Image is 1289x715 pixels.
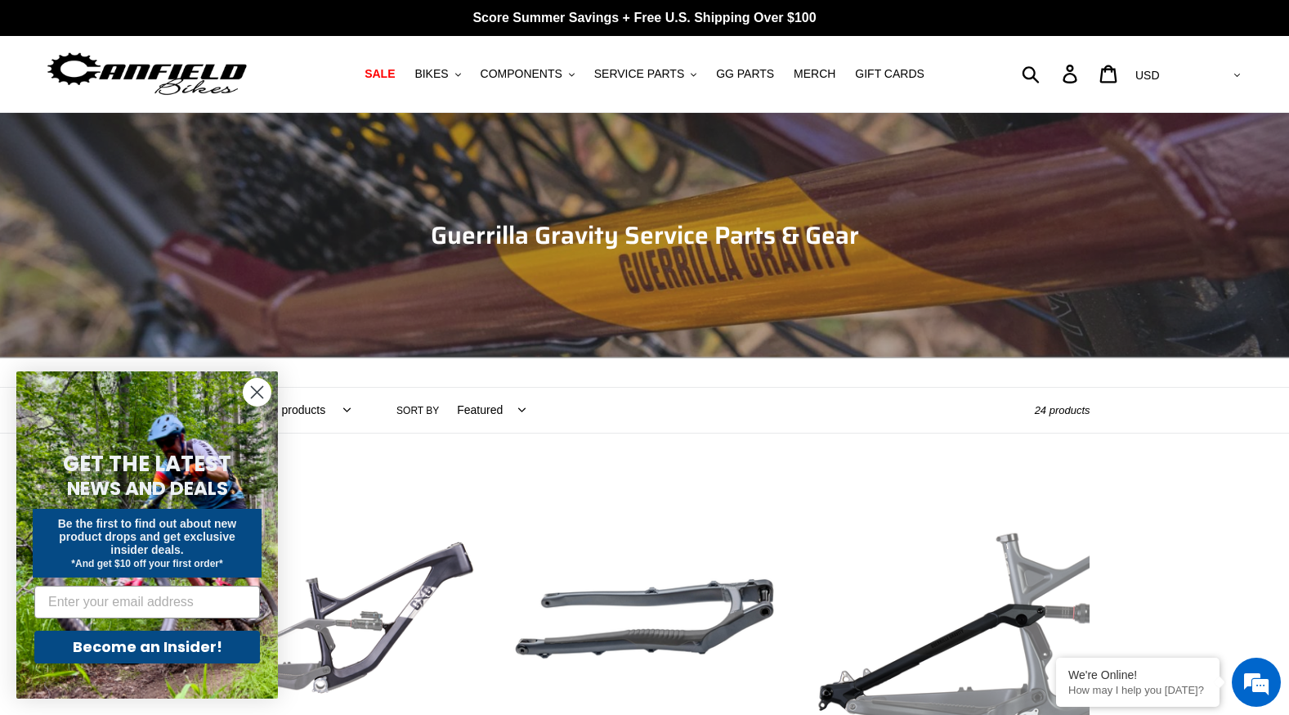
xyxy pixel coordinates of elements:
span: 24 products [1035,404,1090,416]
span: Guerrilla Gravity Service Parts & Gear [431,216,859,254]
button: Close dialog [243,378,271,407]
a: GG PARTS [708,63,782,85]
div: Chat with us now [110,92,299,113]
span: SALE [365,67,395,81]
span: *And get $10 off your first order* [71,558,222,569]
span: COMPONENTS [481,67,562,81]
span: NEWS AND DEALS [67,475,228,501]
a: MERCH [785,63,844,85]
a: GIFT CARDS [847,63,933,85]
span: GET THE LATEST [63,449,231,479]
button: SERVICE PARTS [586,63,705,85]
span: GG PARTS [716,67,774,81]
span: Be the first to find out about new product drops and get exclusive insider deals. [58,517,237,556]
button: Become an Insider! [34,631,260,663]
img: d_696896380_company_1647369064580_696896380 [52,82,93,123]
span: SERVICE PARTS [594,67,684,81]
span: BIKES [414,67,448,81]
span: MERCH [794,67,835,81]
input: Enter your email address [34,586,260,618]
img: Canfield Bikes [45,48,249,100]
a: SALE [356,63,403,85]
p: How may I help you today? [1068,684,1207,696]
button: COMPONENTS [472,63,583,85]
label: Sort by [396,403,439,418]
div: We're Online! [1068,668,1207,681]
span: GIFT CARDS [855,67,924,81]
button: BIKES [406,63,468,85]
div: Minimize live chat window [268,8,307,47]
span: We're online! [95,206,226,371]
div: Navigation go back [18,90,43,115]
input: Search [1031,56,1072,92]
textarea: Type your message and hit 'Enter' [8,447,311,504]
